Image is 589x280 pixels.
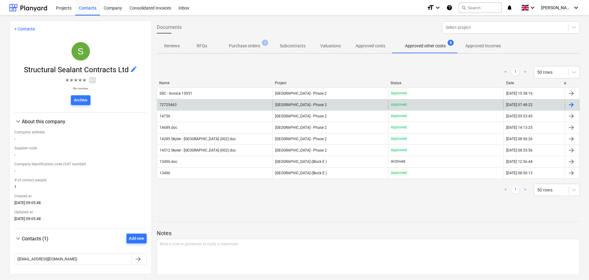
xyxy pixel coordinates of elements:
[14,160,147,169] div: Company Identification code (VAT number)
[391,102,407,107] p: Approved
[522,69,529,76] a: Next page
[502,69,509,76] a: Previous page
[65,77,69,84] span: ★
[160,160,177,164] div: 13496.doc
[14,234,147,243] div: Contacts (1)Add new
[506,91,533,96] div: [DATE] 15:38:16
[74,97,87,104] div: Archive
[506,171,533,175] div: [DATE] 08:50:13
[506,4,513,11] i: notifications
[14,144,147,153] div: Supplier code
[522,186,529,194] a: Next page
[89,77,96,83] span: 0.0
[320,43,341,49] p: Valuations
[160,171,170,175] div: 13496
[14,185,147,191] div: 1
[65,86,96,90] p: No reviews
[14,175,147,185] div: # of contact people
[391,125,407,130] p: Approved
[14,217,147,223] div: [DATE] 09:05:48
[14,153,147,160] div: -
[391,136,407,141] p: Approved
[405,43,446,49] p: Approved other costs
[502,186,509,194] a: Previous page
[14,201,147,207] div: [DATE] 09:05:48
[512,186,519,194] a: Page 1 is your current page
[24,65,130,74] span: Structural Sealant Contracts Ltd
[71,42,90,61] div: Structural
[391,170,407,175] p: Approved
[572,4,580,11] i: keyboard_arrow_down
[160,91,192,96] div: SSC - Invoice 15051
[506,103,533,107] div: [DATE] 07:48:22
[130,65,137,73] span: edit
[275,114,327,118] span: Coronation Square - Phase 2
[541,5,572,10] span: [PERSON_NAME]
[506,137,533,141] div: [DATE] 08:56:26
[356,43,385,49] p: Approved costs
[512,69,519,76] a: Page 1 is your current page
[529,4,536,11] i: keyboard_arrow_down
[280,43,306,49] p: Subcontracts
[160,148,236,152] div: 14512 Skyler - [GEOGRAPHIC_DATA] (002).doc
[229,43,260,49] p: Purchase orders
[14,191,147,201] div: Created at
[194,43,209,49] p: RFQs
[78,77,82,84] span: ★
[14,207,147,217] div: Updated at
[14,169,147,175] div: -
[71,95,90,105] button: Archive
[14,128,147,137] div: Company address
[160,125,177,130] div: 14689.doc
[558,250,589,280] iframe: Chat Widget
[17,257,77,261] div: ([EMAIL_ADDRESS][DOMAIN_NAME])
[506,148,533,152] div: [DATE] 08:55:56
[391,113,407,119] p: Approved
[391,159,405,164] p: Archived
[160,137,236,141] div: 14285 Skyler - [GEOGRAPHIC_DATA] (002).doc
[275,91,327,96] span: Coronation Square - Phase 2
[506,160,533,164] div: [DATE] 12:56:44
[69,77,74,84] span: ★
[160,114,170,118] div: 14756
[459,2,502,13] button: Search
[14,118,22,125] span: keyboard_arrow_down
[14,26,35,31] a: < Contacts
[434,4,441,11] i: keyboard_arrow_down
[157,230,580,237] p: Notes
[465,43,501,49] p: Approved Incomes
[448,40,454,46] span: 8
[22,119,147,124] div: About this company
[391,91,407,96] p: Approved
[506,125,533,130] div: [DATE] 14:13:25
[391,148,407,153] p: Approved
[391,81,501,85] div: Status
[159,81,270,85] div: Name
[157,24,182,31] span: Documents
[275,125,327,130] span: Coronation Square - Phase 2
[275,81,386,85] div: Project
[275,160,327,164] span: Coronation Square (Block E )
[74,77,78,84] span: ★
[14,118,147,125] div: About this company
[14,125,147,223] div: About this company
[427,4,434,11] i: format_size
[506,81,563,85] div: Date
[160,103,177,107] div: 72725463
[129,235,144,242] div: Add new
[461,5,466,10] span: search
[262,40,268,46] span: 2
[14,243,147,272] div: Contacts (1)Add new
[22,236,48,242] span: Contacts (1)
[275,137,327,141] span: Coronation Square - Phase 2
[82,77,87,84] span: ★
[77,46,83,56] span: S
[275,148,327,152] span: Coronation Square - Phase 2
[275,171,327,175] span: Coronation Square (Block E )
[275,103,327,107] span: Coronation Square - Phase 2
[446,4,452,11] i: Knowledge base
[14,137,147,144] div: -
[126,234,147,243] button: Add new
[14,235,22,242] span: keyboard_arrow_down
